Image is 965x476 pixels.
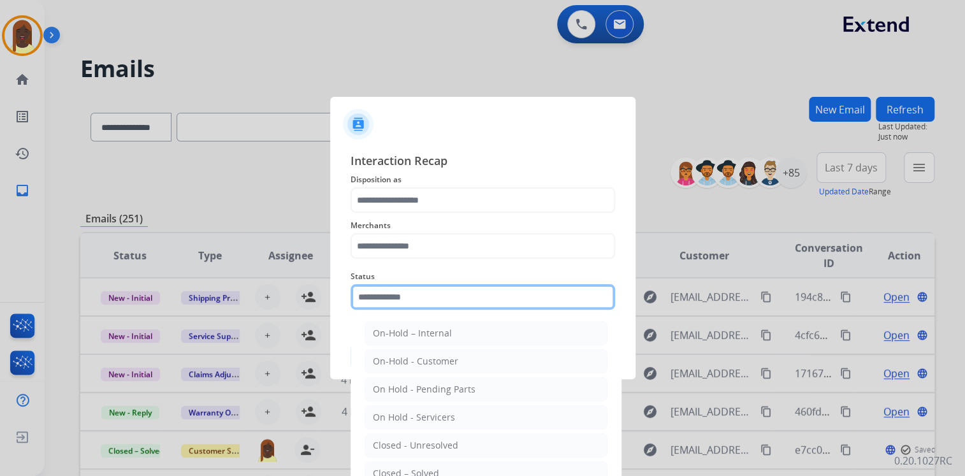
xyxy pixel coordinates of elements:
[373,439,458,452] div: Closed - Unresolved
[894,453,952,468] p: 0.20.1027RC
[373,383,475,396] div: On Hold - Pending Parts
[373,411,455,424] div: On Hold - Servicers
[373,355,458,368] div: On-Hold - Customer
[351,269,615,284] span: Status
[373,327,452,340] div: On-Hold – Internal
[351,152,615,172] span: Interaction Recap
[351,218,615,233] span: Merchants
[343,109,374,140] img: contactIcon
[351,172,615,187] span: Disposition as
